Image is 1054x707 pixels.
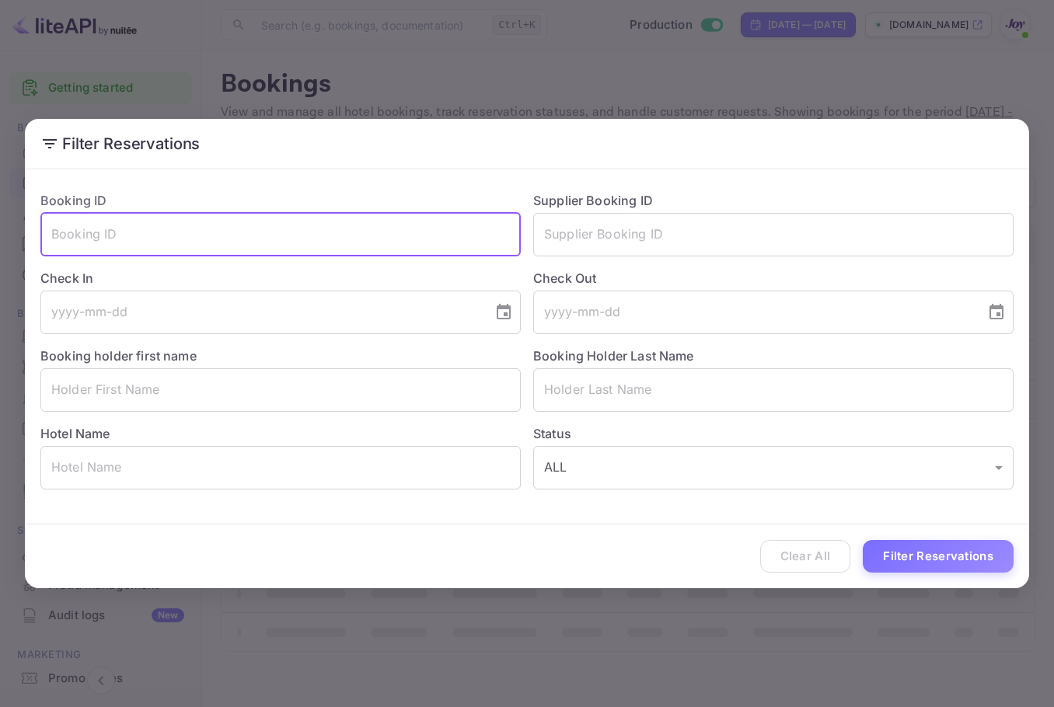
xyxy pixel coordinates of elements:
button: Choose date [981,297,1012,328]
input: Booking ID [40,213,521,256]
input: Hotel Name [40,446,521,489]
label: Booking Holder Last Name [533,348,694,364]
input: Holder First Name [40,368,521,412]
div: ALL [533,446,1014,489]
input: Supplier Booking ID [533,213,1014,256]
button: Filter Reservations [863,540,1014,573]
input: yyyy-mm-dd [40,291,482,334]
label: Check In [40,269,521,287]
label: Check Out [533,269,1014,287]
input: Holder Last Name [533,368,1014,412]
h2: Filter Reservations [25,119,1029,169]
label: Booking ID [40,193,107,208]
label: Status [533,424,1014,443]
button: Choose date [488,297,519,328]
label: Supplier Booking ID [533,193,653,208]
label: Hotel Name [40,426,110,441]
input: yyyy-mm-dd [533,291,975,334]
label: Booking holder first name [40,348,197,364]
